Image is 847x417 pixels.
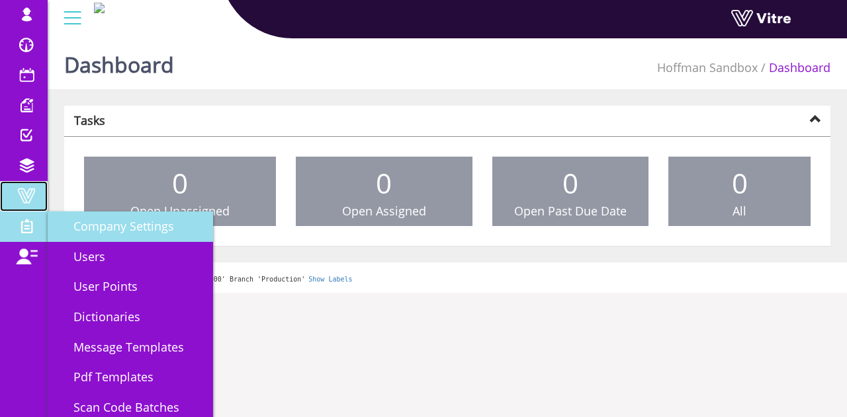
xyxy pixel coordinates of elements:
[758,59,830,77] li: Dashboard
[48,272,213,302] a: User Points
[58,399,179,415] span: Scan Code Batches
[492,157,649,227] a: 0 Open Past Due Date
[296,157,472,227] a: 0 Open Assigned
[732,164,748,202] span: 0
[58,218,174,234] span: Company Settings
[84,157,276,227] a: 0 Open Unassigned
[74,112,105,128] strong: Tasks
[64,33,174,89] h1: Dashboard
[48,362,213,393] a: Pdf Templates
[58,369,154,385] span: Pdf Templates
[58,248,105,264] span: Users
[58,339,184,355] span: Message Templates
[58,278,138,294] span: User Points
[48,242,213,272] a: Users
[308,276,352,283] a: Show Labels
[376,164,392,202] span: 0
[48,332,213,363] a: Message Templates
[342,203,426,219] span: Open Assigned
[733,203,746,219] span: All
[657,59,758,75] a: Hoffman Sandbox
[514,203,627,219] span: Open Past Due Date
[130,203,230,219] span: Open Unassigned
[668,157,811,227] a: 0 All
[562,164,578,202] span: 0
[94,3,105,13] img: 9684a1fb-bc34-4884-bb9a-92507fc9fdd2.png
[48,211,213,242] a: Company Settings
[172,164,188,202] span: 0
[58,309,140,324] span: Dictionaries
[48,302,213,332] a: Dictionaries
